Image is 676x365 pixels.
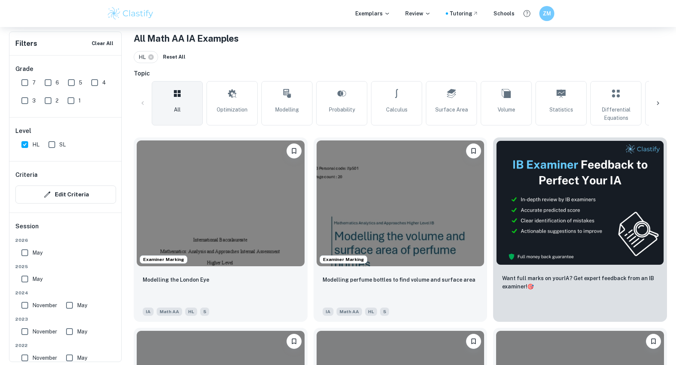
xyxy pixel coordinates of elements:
[32,354,57,362] span: November
[15,65,116,74] h6: Grade
[549,106,573,114] span: Statistics
[355,9,390,18] p: Exemplars
[102,78,106,87] span: 4
[143,276,209,284] p: Modelling the London Eye
[314,137,487,322] a: Examiner MarkingBookmarkModelling perfume bottles to find volume and surface areaIAMath AAHL5
[466,143,481,158] button: Bookmark
[140,256,187,263] span: Examiner Marking
[317,140,484,266] img: Math AA IA example thumbnail: Modelling perfume bottles to find volume
[32,78,36,87] span: 7
[32,301,57,309] span: November
[539,6,554,21] button: ZM
[143,308,154,316] span: IA
[134,69,667,78] h6: Topic
[77,327,87,336] span: May
[217,106,247,114] span: Optimization
[493,9,515,18] a: Schools
[493,137,667,322] a: ThumbnailWant full marks on yourIA? Get expert feedback from an IB examiner!
[365,308,377,316] span: HL
[32,97,36,105] span: 3
[79,78,82,87] span: 5
[134,51,158,63] div: HL
[498,106,515,114] span: Volume
[15,316,116,323] span: 2023
[323,308,333,316] span: IA
[502,274,658,291] p: Want full marks on your IA ? Get expert feedback from an IB examiner!
[323,276,475,284] p: Modelling perfume bottles to find volume and surface area
[405,9,431,18] p: Review
[77,354,87,362] span: May
[646,334,661,349] button: Bookmark
[174,106,181,114] span: All
[594,106,638,122] span: Differential Equations
[32,327,57,336] span: November
[527,284,534,290] span: 🎯
[450,9,478,18] a: Tutoring
[32,249,42,257] span: May
[56,97,59,105] span: 2
[15,38,37,49] h6: Filters
[161,51,187,63] button: Reset All
[496,140,664,265] img: Thumbnail
[543,9,551,18] h6: ZM
[200,308,209,316] span: 5
[15,237,116,244] span: 2026
[90,38,115,49] button: Clear All
[157,308,182,316] span: Math AA
[466,334,481,349] button: Bookmark
[320,256,367,263] span: Examiner Marking
[15,342,116,349] span: 2022
[77,301,87,309] span: May
[137,140,305,266] img: Math AA IA example thumbnail: Modelling the London Eye
[59,140,66,149] span: SL
[435,106,468,114] span: Surface Area
[185,308,197,316] span: HL
[15,222,116,237] h6: Session
[287,334,302,349] button: Bookmark
[32,275,42,283] span: May
[521,7,533,20] button: Help and Feedback
[15,170,38,179] h6: Criteria
[15,127,116,136] h6: Level
[287,143,302,158] button: Bookmark
[134,32,667,45] h1: All Math AA IA Examples
[386,106,407,114] span: Calculus
[139,53,149,61] span: HL
[380,308,389,316] span: 5
[107,6,154,21] img: Clastify logo
[15,290,116,296] span: 2024
[336,308,362,316] span: Math AA
[329,106,355,114] span: Probability
[56,78,59,87] span: 6
[15,186,116,204] button: Edit Criteria
[134,137,308,322] a: Examiner MarkingBookmarkModelling the London EyeIAMath AAHL5
[78,97,81,105] span: 1
[15,263,116,270] span: 2025
[275,106,299,114] span: Modelling
[32,140,39,149] span: HL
